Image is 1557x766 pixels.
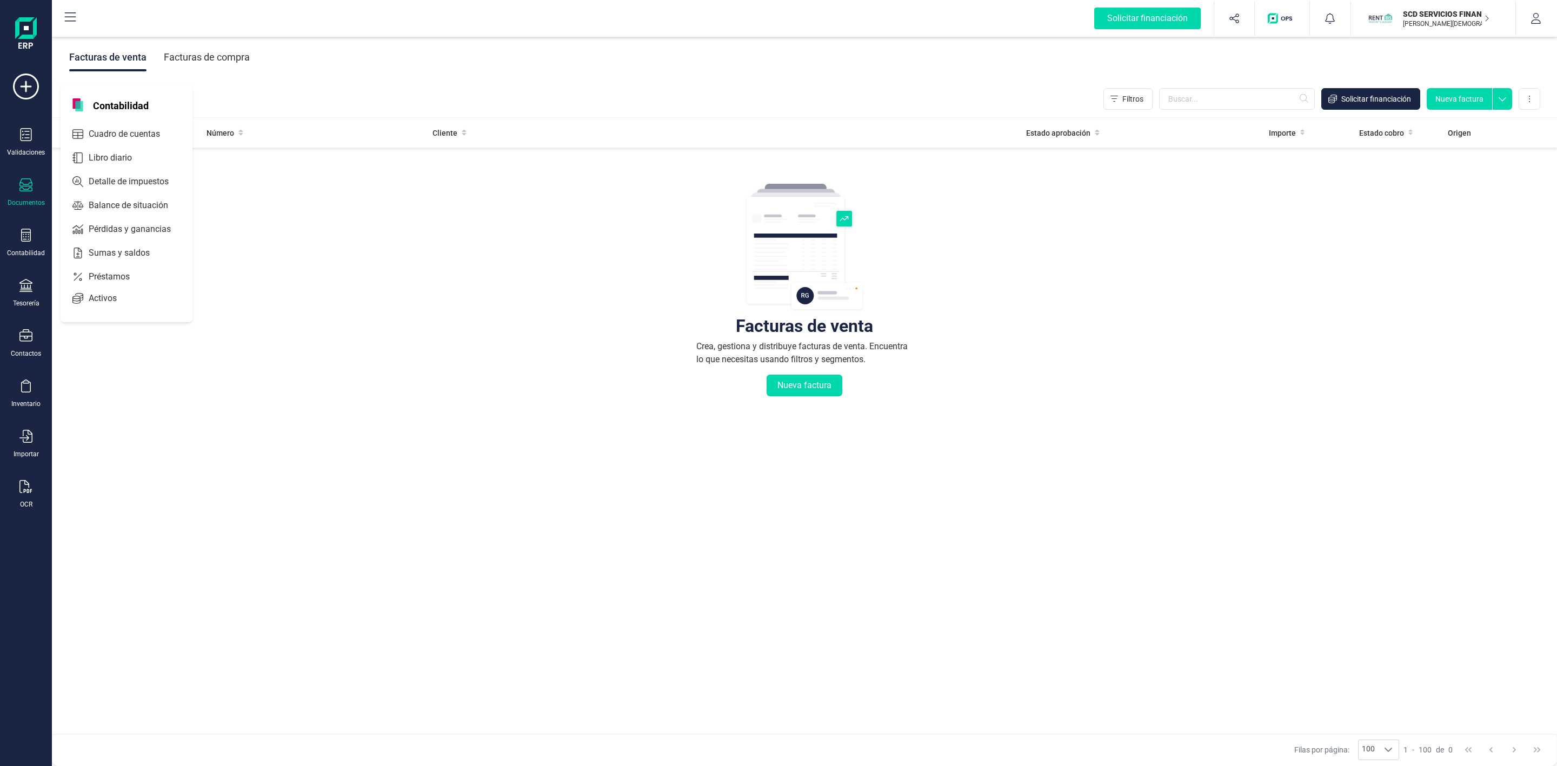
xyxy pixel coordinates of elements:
button: First Page [1458,740,1479,760]
span: 100 [1359,740,1378,760]
div: Facturas de venta [69,43,147,71]
p: SCD SERVICIOS FINANCIEROS SL [1403,9,1489,19]
span: Sumas y saldos [84,247,169,259]
div: Documentos [8,198,45,207]
span: 100 [1419,744,1432,755]
div: Tesorería [13,299,39,308]
img: img-empty-table.svg [745,182,864,312]
span: Estado aprobación [1026,128,1090,138]
span: Solicitar financiación [1341,94,1411,104]
p: [PERSON_NAME][DEMOGRAPHIC_DATA][DEMOGRAPHIC_DATA] [1403,19,1489,28]
span: Contabilidad [86,98,155,111]
span: Número [207,128,234,138]
span: Préstamos [84,270,149,283]
img: Logo de OPS [1268,13,1296,24]
button: Nueva factura [1427,88,1492,110]
span: Cuadro de cuentas [84,128,179,141]
div: - [1403,744,1453,755]
img: Logo Finanedi [15,17,37,52]
button: Previous Page [1481,740,1501,760]
button: Next Page [1504,740,1525,760]
span: Filtros [1122,94,1143,104]
button: Nueva factura [767,375,842,396]
div: Crea, gestiona y distribuye facturas de venta. Encuentra lo que necesitas usando filtros y segmen... [696,340,913,366]
div: Validaciones [7,148,45,157]
span: Cliente [432,128,457,138]
span: de [1436,744,1444,755]
button: Last Page [1527,740,1547,760]
span: Activos [84,292,136,305]
span: 1 [1403,744,1408,755]
div: Contabilidad [7,249,45,257]
span: Importe [1269,128,1296,138]
button: Filtros [1103,88,1153,110]
button: Solicitar financiación [1321,88,1420,110]
div: Solicitar financiación [1094,8,1201,29]
div: Facturas de venta [736,321,873,331]
div: Importar [14,450,39,458]
img: SC [1368,6,1392,30]
div: Contactos [11,349,41,358]
div: OCR [20,500,32,509]
button: SCSCD SERVICIOS FINANCIEROS SL[PERSON_NAME][DEMOGRAPHIC_DATA][DEMOGRAPHIC_DATA] [1364,1,1502,36]
div: Inventario [11,399,41,408]
button: Solicitar financiación [1081,1,1214,36]
button: Logo de OPS [1261,1,1303,36]
span: Libro diario [84,151,151,164]
span: Estado cobro [1359,128,1404,138]
div: Filas por página: [1294,740,1399,760]
div: Facturas de compra [164,43,250,71]
input: Buscar... [1159,88,1315,110]
span: Detalle de impuestos [84,175,188,188]
span: Balance de situación [84,199,188,212]
span: Pérdidas y ganancias [84,223,190,236]
span: Origen [1448,128,1471,138]
span: 0 [1448,744,1453,755]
